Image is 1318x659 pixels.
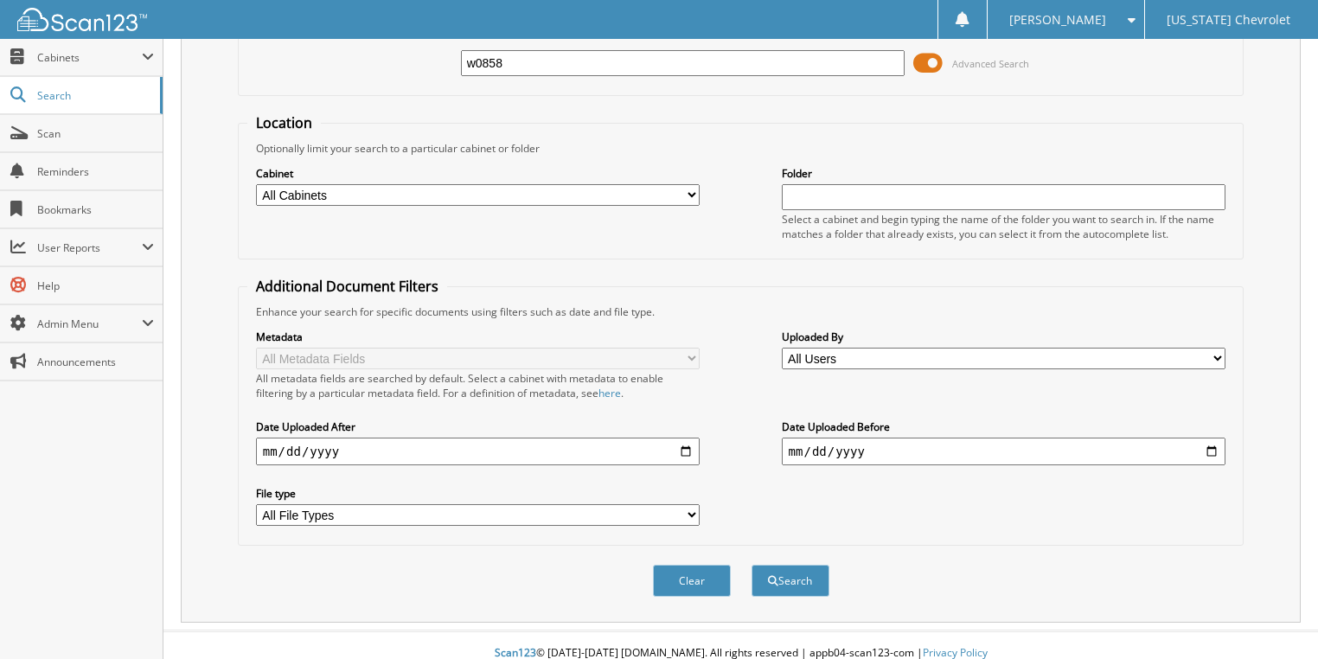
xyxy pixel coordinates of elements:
[256,438,701,465] input: start
[37,317,142,331] span: Admin Menu
[952,57,1029,70] span: Advanced Search
[247,304,1235,319] div: Enhance your search for specific documents using filters such as date and file type.
[37,355,154,369] span: Announcements
[37,278,154,293] span: Help
[256,329,701,344] label: Metadata
[17,8,147,31] img: scan123-logo-white.svg
[782,329,1226,344] label: Uploaded By
[782,419,1226,434] label: Date Uploaded Before
[1009,15,1106,25] span: [PERSON_NAME]
[247,141,1235,156] div: Optionally limit your search to a particular cabinet or folder
[1167,15,1290,25] span: [US_STATE] Chevrolet
[598,386,621,400] a: here
[256,486,701,501] label: File type
[752,565,829,597] button: Search
[247,277,447,296] legend: Additional Document Filters
[247,113,321,132] legend: Location
[653,565,731,597] button: Clear
[782,438,1226,465] input: end
[782,212,1226,241] div: Select a cabinet and begin typing the name of the folder you want to search in. If the name match...
[782,166,1226,181] label: Folder
[256,419,701,434] label: Date Uploaded After
[256,371,701,400] div: All metadata fields are searched by default. Select a cabinet with metadata to enable filtering b...
[37,50,142,65] span: Cabinets
[256,166,701,181] label: Cabinet
[37,126,154,141] span: Scan
[37,164,154,179] span: Reminders
[37,88,151,103] span: Search
[37,240,142,255] span: User Reports
[37,202,154,217] span: Bookmarks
